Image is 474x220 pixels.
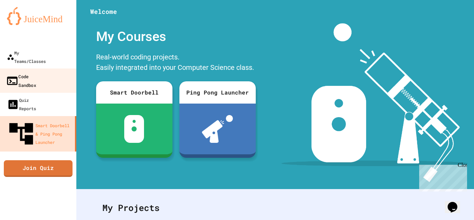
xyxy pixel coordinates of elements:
div: My Teams/Classes [7,49,46,65]
div: Smart Doorbell & Ping Pong Launcher [7,120,72,148]
img: banner-image-my-projects.png [281,23,467,182]
div: Ping Pong Launcher [179,81,256,104]
iframe: chat widget [445,192,467,213]
div: Smart Doorbell [96,81,172,104]
div: Chat with us now!Close [3,3,48,44]
div: My Courses [93,23,259,50]
a: Join Quiz [4,160,73,177]
div: Code Sandbox [6,72,36,89]
iframe: chat widget [416,162,467,192]
div: Quiz Reports [7,96,36,113]
div: Real-world coding projects. Easily integrated into your Computer Science class. [93,50,259,76]
img: sdb-white.svg [124,115,144,143]
img: ppl-with-ball.png [202,115,233,143]
img: logo-orange.svg [7,7,69,25]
